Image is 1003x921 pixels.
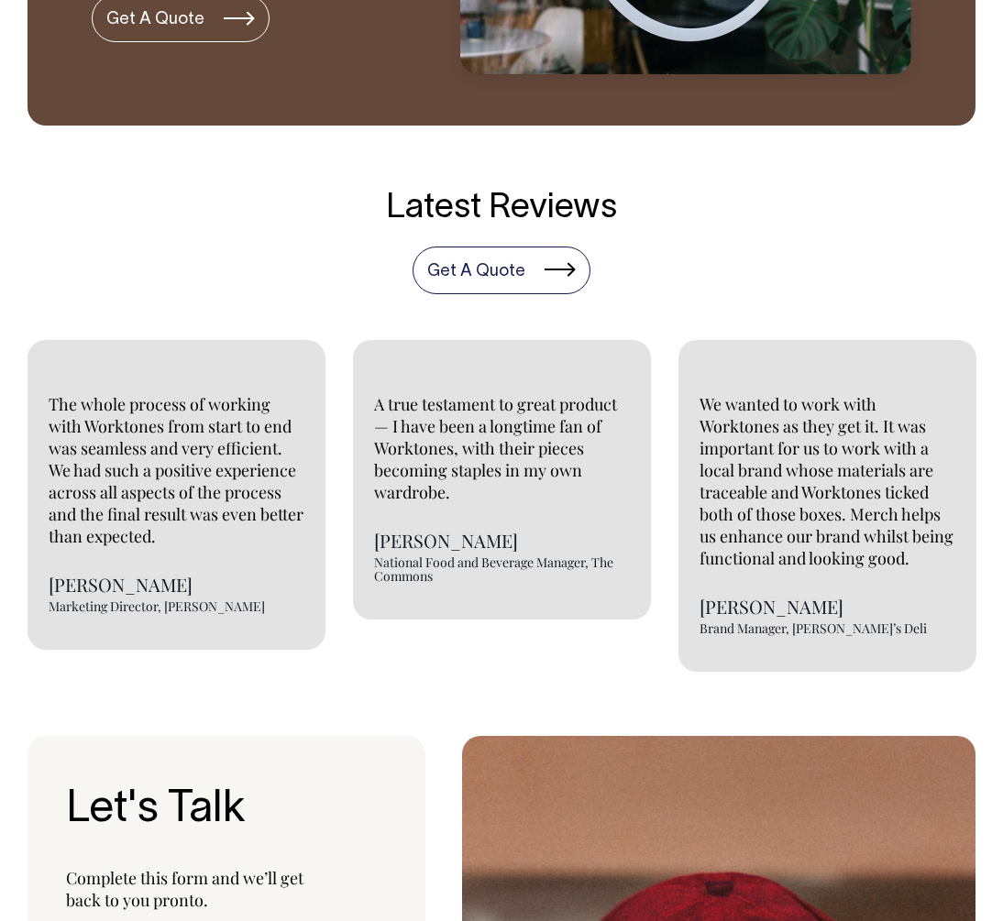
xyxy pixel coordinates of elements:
[49,575,304,595] p: [PERSON_NAME]
[700,393,955,569] p: We wanted to work with Worktones as they get it. It was important for us to work with a local bra...
[66,867,387,911] p: Complete this form and we’ll get back to you pronto.
[374,393,630,503] p: A true testament to great product — I have been a longtime fan of Worktones, with their pieces be...
[28,190,975,228] h4: Latest Reviews
[49,393,304,547] p: The whole process of working with Worktones from start to end was seamless and very efficient. We...
[66,786,387,835] h3: Let's Talk
[374,555,630,584] p: National Food and Beverage Manager, The Commons
[700,621,955,635] p: Brand Manager, [PERSON_NAME]’s Deli
[49,599,304,613] p: Marketing Director, [PERSON_NAME]
[413,247,590,294] a: Get A Quote
[374,531,630,551] p: [PERSON_NAME]
[700,597,955,617] p: [PERSON_NAME]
